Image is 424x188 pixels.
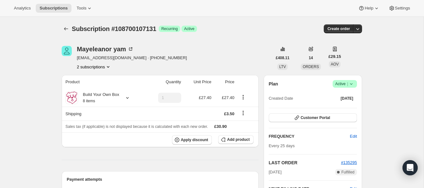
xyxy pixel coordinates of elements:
[269,133,350,140] h2: FREQUENCY
[309,55,313,60] span: 14
[269,113,357,122] button: Customer Portal
[341,160,357,165] a: #135295
[199,95,212,100] span: £27.40
[269,95,293,102] span: Created Date
[227,137,249,142] span: Add product
[214,124,227,129] span: £30.90
[269,169,282,175] span: [DATE]
[402,160,418,175] div: Open Intercom Messenger
[276,55,289,60] span: £408.11
[335,81,354,87] span: Active
[62,107,145,121] th: Shipping
[161,26,178,31] span: Recurring
[77,64,111,70] button: Product actions
[72,25,156,32] span: Subscription #108700107131
[36,4,71,13] button: Subscriptions
[269,160,341,166] h2: LAST ORDER
[10,4,34,13] button: Analytics
[213,75,237,89] th: Price
[331,62,339,66] span: AOV
[224,111,235,116] span: £3.50
[337,94,357,103] button: [DATE]
[328,26,350,31] span: Create order
[65,91,78,104] img: product img
[62,24,71,33] button: Subscriptions
[238,94,248,101] button: Product actions
[269,81,278,87] h2: Plan
[272,53,293,62] button: £408.11
[73,4,96,13] button: Tools
[172,135,212,145] button: Apply discount
[347,81,348,86] span: |
[365,6,373,11] span: Help
[341,96,353,101] span: [DATE]
[14,6,31,11] span: Analytics
[77,46,134,52] div: Mayeleanor yam
[62,75,145,89] th: Product
[385,4,414,13] button: Settings
[145,75,183,89] th: Quantity
[301,115,330,120] span: Customer Portal
[341,160,357,166] button: #135295
[329,53,341,60] span: £29.15
[346,131,361,141] button: Edit
[238,110,248,116] button: Shipping actions
[354,4,383,13] button: Help
[67,176,254,183] h2: Payment attempts
[181,137,208,142] span: Apply discount
[77,55,187,61] span: [EMAIL_ADDRESS][DOMAIN_NAME] · [PHONE_NUMBER]
[324,24,354,33] button: Create order
[222,95,235,100] span: £27.40
[78,91,119,104] div: Build Your Own Box
[183,75,213,89] th: Unit Price
[65,124,208,129] span: Sales tax (if applicable) is not displayed because it is calculated with each new order.
[218,135,253,144] button: Add product
[279,65,286,69] span: LTV
[40,6,68,11] span: Subscriptions
[303,65,319,69] span: ORDERS
[350,133,357,140] span: Edit
[83,99,95,103] small: 8 items
[269,143,295,148] span: Every 25 days
[62,46,72,56] span: Mayeleanor yam
[77,6,86,11] span: Tools
[395,6,410,11] span: Settings
[341,170,354,175] span: Fulfilled
[305,53,316,62] button: 14
[184,26,194,31] span: Active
